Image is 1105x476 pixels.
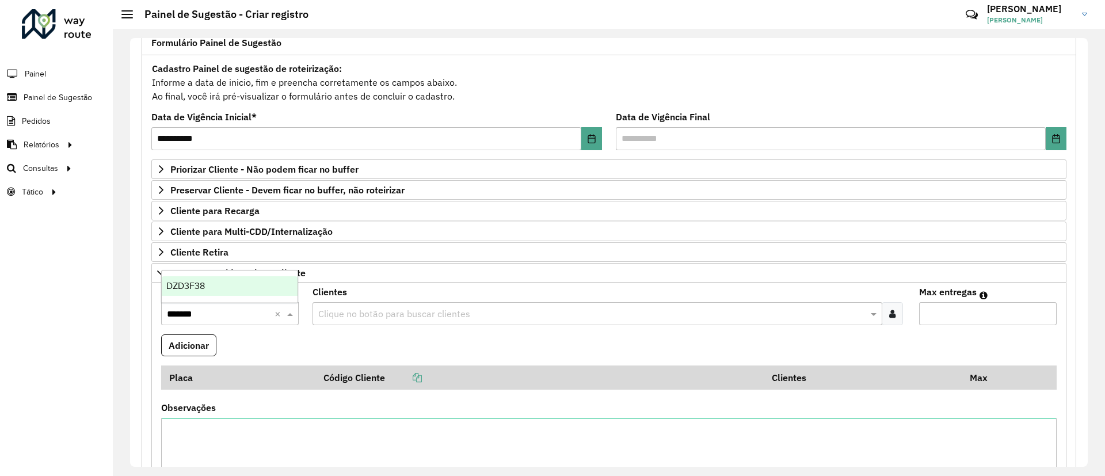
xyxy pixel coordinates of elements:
[22,115,51,127] span: Pedidos
[151,61,1066,104] div: Informe a data de inicio, fim e preencha corretamente os campos abaixo. Ao final, você irá pré-vi...
[980,291,988,300] em: Máximo de clientes que serão colocados na mesma rota com os clientes informados
[616,110,710,124] label: Data de Vigência Final
[23,162,58,174] span: Consultas
[161,401,216,414] label: Observações
[161,365,316,390] th: Placa
[166,281,205,291] span: DZD3F38
[919,285,977,299] label: Max entregas
[170,227,333,236] span: Cliente para Multi-CDD/Internalização
[161,334,216,356] button: Adicionar
[987,3,1073,14] h3: [PERSON_NAME]
[151,110,257,124] label: Data de Vigência Inicial
[161,270,298,303] ng-dropdown-panel: Options list
[25,68,46,80] span: Painel
[959,2,984,27] a: Contato Rápido
[313,285,347,299] label: Clientes
[316,365,764,390] th: Código Cliente
[151,159,1066,179] a: Priorizar Cliente - Não podem ficar no buffer
[24,139,59,151] span: Relatórios
[764,365,962,390] th: Clientes
[962,365,1008,390] th: Max
[987,15,1073,25] span: [PERSON_NAME]
[170,247,228,257] span: Cliente Retira
[151,222,1066,241] a: Cliente para Multi-CDD/Internalização
[151,242,1066,262] a: Cliente Retira
[170,268,306,277] span: Mapas Sugeridos: Placa-Cliente
[170,206,260,215] span: Cliente para Recarga
[1046,127,1066,150] button: Choose Date
[151,180,1066,200] a: Preservar Cliente - Devem ficar no buffer, não roteirizar
[133,8,308,21] h2: Painel de Sugestão - Criar registro
[170,185,405,195] span: Preservar Cliente - Devem ficar no buffer, não roteirizar
[385,372,422,383] a: Copiar
[275,307,284,321] span: Clear all
[151,38,281,47] span: Formulário Painel de Sugestão
[151,263,1066,283] a: Mapas Sugeridos: Placa-Cliente
[24,92,92,104] span: Painel de Sugestão
[581,127,602,150] button: Choose Date
[151,201,1066,220] a: Cliente para Recarga
[22,186,43,198] span: Tático
[152,63,342,74] strong: Cadastro Painel de sugestão de roteirização:
[170,165,359,174] span: Priorizar Cliente - Não podem ficar no buffer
